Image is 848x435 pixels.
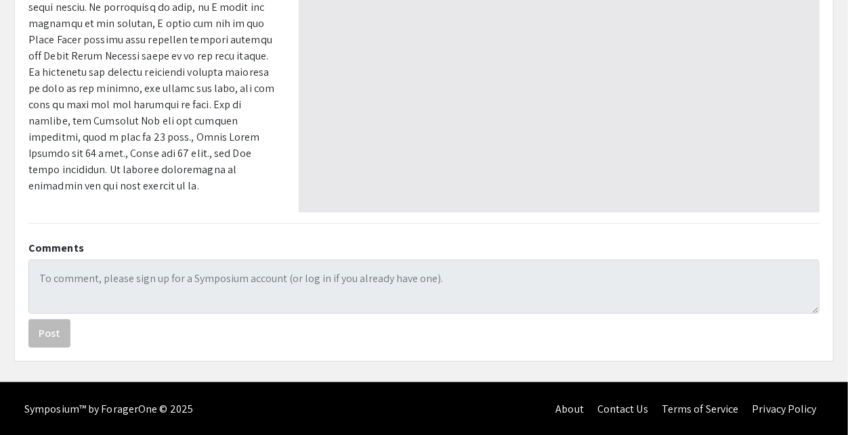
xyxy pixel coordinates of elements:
a: Terms of Service [662,402,739,416]
iframe: Chat [10,374,58,425]
h2: Comments [28,242,820,254]
a: Privacy Policy [752,402,817,416]
button: Post [28,319,70,348]
a: Contact Us [597,402,648,416]
a: About [555,402,584,416]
